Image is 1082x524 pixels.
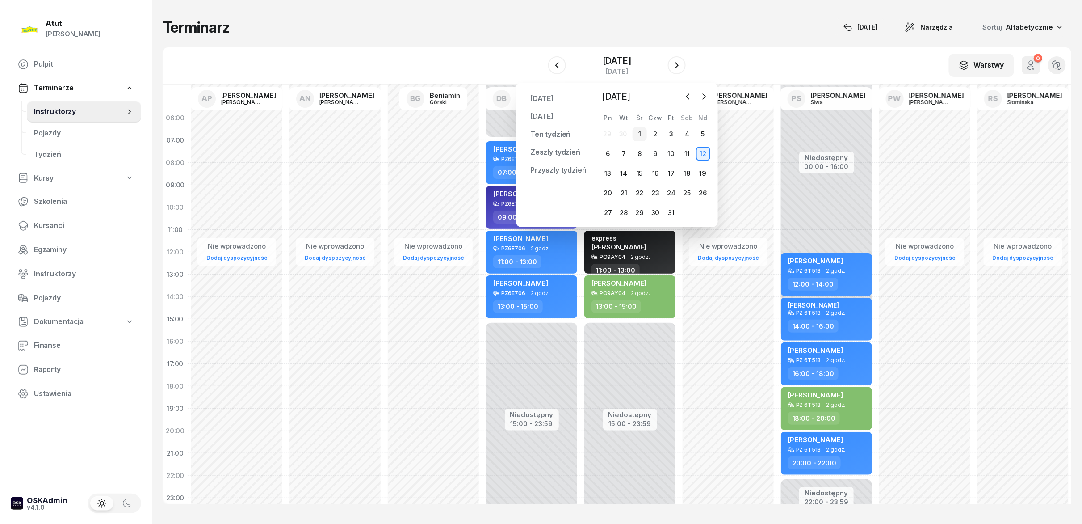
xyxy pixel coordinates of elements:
[696,186,710,200] div: 26
[523,202,565,220] a: Przypnij
[648,206,663,220] div: 30
[11,263,141,285] a: Instruktorzy
[501,156,525,162] div: PZ6E706
[11,191,141,212] a: Szkolenia
[34,173,54,184] span: Kursy
[600,114,616,122] div: Pn
[977,87,1069,110] a: RS[PERSON_NAME]Słomińska
[1007,92,1062,99] div: [PERSON_NAME]
[796,447,821,452] div: PZ 6T513
[501,201,525,207] div: PZ6E706
[591,234,646,242] div: express
[600,290,625,296] div: PO9AY04
[680,147,694,161] div: 11
[430,99,460,105] div: Górski
[410,95,421,102] span: BG
[493,145,548,153] span: [PERSON_NAME]
[27,123,141,144] a: Pojazdy
[648,186,663,200] div: 23
[682,87,775,110] a: MR[PERSON_NAME][PERSON_NAME]
[163,308,188,330] div: 15:00
[163,19,230,35] h1: Terminarz
[591,243,646,251] span: [PERSON_NAME]
[664,147,679,161] div: 10
[792,95,801,102] span: PS
[888,95,901,102] span: PW
[163,152,188,174] div: 08:00
[988,95,998,102] span: RS
[696,166,710,181] div: 19
[34,59,134,70] span: Pulpit
[493,211,544,224] div: 09:00 - 11:00
[11,383,141,405] a: Ustawienia
[663,114,679,122] div: Pt
[493,300,543,313] div: 13:00 - 15:00
[191,87,283,110] a: AP[PERSON_NAME][PERSON_NAME]
[591,264,640,277] div: 11:00 - 13:00
[201,95,212,102] span: AP
[805,496,848,506] div: 22:00 - 23:59
[826,402,846,408] span: 2 godz.
[163,442,188,465] div: 21:00
[531,290,550,296] span: 2 godz.
[788,278,838,291] div: 12:00 - 14:00
[34,82,73,94] span: Terminarze
[523,108,561,126] a: [DATE]
[163,353,188,375] div: 17:00
[163,397,188,420] div: 19:00
[163,420,188,442] div: 20:00
[34,149,134,161] span: Tydzień
[713,92,767,99] div: [PERSON_NAME]
[616,166,631,181] div: 14
[796,268,821,274] div: PZ 6T513
[616,147,631,161] div: 7
[680,127,694,141] div: 4
[679,114,695,122] div: Sob
[221,99,264,105] div: [PERSON_NAME]
[788,320,839,333] div: 14:00 - 16:00
[633,206,647,220] div: 29
[694,253,762,263] a: Dodaj dyspozycyjność
[805,490,848,496] div: Niedostępny
[496,95,507,102] span: DB
[11,359,141,380] a: Raporty
[289,87,382,110] a: AN[PERSON_NAME][PERSON_NAME]
[826,357,846,363] span: 2 godz.
[696,147,710,161] div: 12
[811,92,866,99] div: [PERSON_NAME]
[163,330,188,353] div: 16:00
[664,186,679,200] div: 24
[34,268,134,280] span: Instruktorzy
[399,239,467,265] button: Nie wprowadzonoDodaj dyspozycyjność
[27,504,67,511] div: v4.1.0
[648,114,663,122] div: Czw
[591,300,641,313] div: 13:00 - 15:00
[11,168,141,189] a: Kursy
[664,127,679,141] div: 3
[631,290,650,296] span: 2 godz.
[34,106,125,118] span: Instruktorzy
[788,367,839,380] div: 16:00 - 18:00
[34,220,134,232] span: Kursanci
[600,254,625,260] div: PO9AY04
[11,54,141,75] a: Pulpit
[523,161,593,179] a: Przyszły tydzień
[713,99,755,105] div: [PERSON_NAME]
[780,87,873,110] a: PS[PERSON_NAME]Siwa
[788,301,839,309] div: [PERSON_NAME]
[203,239,271,265] button: Nie wprowadzonoDodaj dyspozycyjność
[680,186,694,200] div: 25
[11,78,141,98] a: Terminarze
[163,219,188,241] div: 11:00
[835,18,886,36] button: [DATE]
[163,286,188,308] div: 14:00
[891,241,959,252] div: Nie wprowadzono
[1006,23,1053,31] span: Alfabetycznie
[221,92,276,99] div: [PERSON_NAME]
[163,465,188,487] div: 22:00
[11,335,141,356] a: Finanse
[695,114,711,122] div: Nd
[603,130,611,138] div: 29
[909,99,952,105] div: [PERSON_NAME]
[826,310,846,316] span: 2 godz.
